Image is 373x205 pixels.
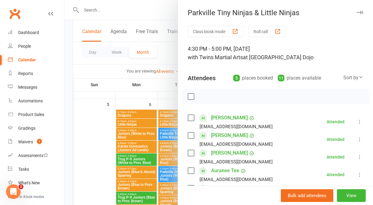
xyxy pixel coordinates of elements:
[8,135,64,149] a: Waivers 1
[8,26,64,39] a: Dashboard
[327,173,344,177] div: Attended
[18,126,35,131] div: Gradings
[337,189,366,202] button: View
[8,53,64,67] a: Calendar
[8,176,64,190] a: What's New
[200,158,273,166] div: [EMAIL_ADDRESS][DOMAIN_NAME]
[200,123,273,131] div: [EMAIL_ADDRESS][DOMAIN_NAME]
[248,26,286,37] button: Roll call
[327,120,344,124] div: Attended
[211,183,248,193] a: [PERSON_NAME]
[8,121,64,135] a: Gradings
[18,139,33,144] div: Waivers
[178,9,373,17] div: Parkville Tiny Ninjas & Little Ninjas
[8,162,64,176] a: Tasks
[233,75,240,81] div: 5
[8,94,64,108] a: Automations
[18,112,44,117] div: Product Sales
[211,113,248,123] a: [PERSON_NAME]
[18,167,29,172] div: Tasks
[18,153,48,158] div: Assessments
[18,184,23,189] span: 2
[8,39,64,53] a: People
[7,6,22,21] a: Clubworx
[327,137,344,142] div: Attended
[243,54,314,60] span: at [GEOGRAPHIC_DATA] Dojo
[18,57,36,62] div: Calendar
[8,67,64,80] a: Reports
[343,74,363,82] div: Sort by
[18,71,33,76] div: Reports
[37,139,42,144] span: 1
[8,149,64,162] a: Assessments
[8,108,64,121] a: Product Sales
[327,155,344,159] div: Attended
[18,30,39,35] div: Dashboard
[18,85,37,90] div: Messages
[6,184,21,199] iframe: Intercom live chat
[211,148,248,158] a: [PERSON_NAME]
[188,45,363,62] div: 4:30 PM - 5:00 PM, [DATE]
[278,74,321,82] div: places available
[278,75,284,81] div: 11
[200,140,273,148] div: [EMAIL_ADDRESS][DOMAIN_NAME]
[281,189,333,202] button: Bulk add attendees
[200,176,273,183] div: [EMAIL_ADDRESS][DOMAIN_NAME]
[188,26,244,37] button: Class kiosk mode
[18,98,43,103] div: Automations
[211,131,248,140] a: [PERSON_NAME]
[18,180,40,185] div: What's New
[211,166,239,176] a: Auranee Tee
[233,74,273,82] div: places booked
[18,44,31,49] div: People
[188,74,216,82] div: Attendees
[188,54,243,60] span: with Twins Martial Arts
[8,80,64,94] a: Messages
